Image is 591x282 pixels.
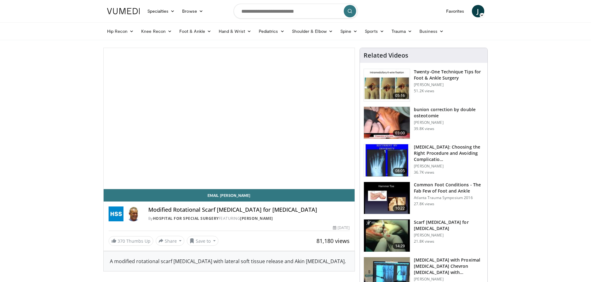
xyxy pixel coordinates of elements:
[393,205,408,211] span: 10:22
[148,206,350,213] h4: Modified Rotational Scarf [MEDICAL_DATA] for [MEDICAL_DATA]
[104,189,355,202] a: Email [PERSON_NAME]
[364,219,484,252] a: 14:29 Scarf [MEDICAL_DATA] for [MEDICAL_DATA] [PERSON_NAME] 21.8K views
[364,219,410,252] img: hR6qJalQBtA771a35hMDoxOjBrOw-uIx_1.150x105_q85_crop-smart_upscale.jpg
[416,25,447,37] a: Business
[104,48,355,189] video-js: Video Player
[316,237,350,245] span: 81,180 views
[414,126,434,131] p: 39.8K views
[187,236,218,246] button: Save to
[103,25,138,37] a: Hip Recon
[414,120,484,125] p: [PERSON_NAME]
[110,258,349,265] div: A modified rotational scarf [MEDICAL_DATA] with lateral soft tissue release and Akin [MEDICAL_DATA].
[156,236,185,246] button: Share
[109,236,153,246] a: 370 Thumbs Up
[240,216,273,221] a: [PERSON_NAME]
[137,25,176,37] a: Knee Recon
[364,69,410,101] img: 6702e58c-22b3-47ce-9497-b1c0ae175c4c.150x105_q85_crop-smart_upscale.jpg
[215,25,255,37] a: Hand & Wrist
[333,225,350,231] div: [DATE]
[393,243,408,249] span: 14:29
[442,5,468,17] a: Favorites
[118,238,125,244] span: 370
[255,25,288,37] a: Pediatrics
[414,239,434,244] p: 21.8K views
[414,89,434,93] p: 51.2K views
[414,257,484,275] h3: [MEDICAL_DATA] with Proximal [MEDICAL_DATA] Chevron [MEDICAL_DATA] with [PERSON_NAME]…
[178,5,207,17] a: Browse
[107,8,140,14] img: VuMedi Logo
[364,69,484,102] a: 05:16 Twenty-One Technique Tips for Foot & Ankle Surgery [PERSON_NAME] 51.2K views
[361,25,388,37] a: Sports
[393,168,408,174] span: 08:05
[414,195,484,200] p: Atlanta Trauma Symposium 2016
[153,216,219,221] a: Hospital for Special Surgery
[364,182,410,214] img: 4559c471-f09d-4bda-8b3b-c296350a5489.150x105_q85_crop-smart_upscale.jpg
[364,144,410,176] img: 3c75a04a-ad21-4ad9-966a-c963a6420fc5.150x105_q85_crop-smart_upscale.jpg
[337,25,361,37] a: Spine
[414,182,484,194] h3: Common Foot Conditions - The Fab Few of Foot and Ankle
[148,216,350,221] div: By FEATURING
[414,202,434,206] p: 27.8K views
[234,4,358,19] input: Search topics, interventions
[126,206,141,221] img: Avatar
[414,219,484,232] h3: Scarf [MEDICAL_DATA] for [MEDICAL_DATA]
[144,5,179,17] a: Specialties
[393,130,408,136] span: 03:00
[109,206,123,221] img: Hospital for Special Surgery
[176,25,215,37] a: Foot & Ankle
[393,93,408,99] span: 05:16
[472,5,484,17] a: J
[414,106,484,119] h3: bunion correction by double osteotomie
[414,277,484,282] p: [PERSON_NAME]
[364,52,408,59] h4: Related Videos
[414,170,434,175] p: 36.7K views
[388,25,416,37] a: Trauma
[364,107,410,139] img: 294729_0000_1.png.150x105_q85_crop-smart_upscale.jpg
[414,164,484,169] p: [PERSON_NAME]
[414,69,484,81] h3: Twenty-One Technique Tips for Foot & Ankle Surgery
[288,25,337,37] a: Shoulder & Elbow
[414,233,484,238] p: [PERSON_NAME]
[414,144,484,163] h3: [MEDICAL_DATA]: Choosing the Right Procedure and Avoiding Complicatio…
[364,144,484,177] a: 08:05 [MEDICAL_DATA]: Choosing the Right Procedure and Avoiding Complicatio… [PERSON_NAME] 36.7K ...
[364,106,484,139] a: 03:00 bunion correction by double osteotomie [PERSON_NAME] 39.8K views
[364,182,484,215] a: 10:22 Common Foot Conditions - The Fab Few of Foot and Ankle Atlanta Trauma Symposium 2016 27.8K ...
[414,82,484,87] p: [PERSON_NAME]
